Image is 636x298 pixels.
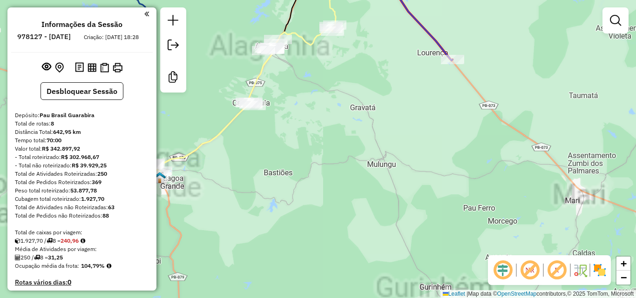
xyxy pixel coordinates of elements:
[15,145,149,153] div: Valor total:
[15,245,149,253] div: Média de Atividades por viagem:
[53,128,81,135] strong: 642,95 km
[606,11,625,30] a: Exibir filtros
[80,33,142,41] div: Criação: [DATE] 18:28
[70,187,97,194] strong: 53.877,78
[42,145,80,152] strong: R$ 342.897,92
[467,291,468,297] span: |
[15,290,149,298] h4: Clientes Priorizados NR:
[443,291,465,297] a: Leaflet
[15,255,20,260] i: Total de Atividades
[40,60,53,75] button: Exibir sessão original
[61,237,79,244] strong: 240,96
[97,170,107,177] strong: 250
[40,112,95,119] strong: Pau Brasil Guarabira
[47,238,53,244] i: Total de rotas
[81,262,105,269] strong: 104,79%
[492,259,514,281] span: Ocultar deslocamento
[61,153,99,160] strong: R$ 302.968,67
[15,253,149,262] div: 250 / 8 =
[15,203,149,212] div: Total de Atividades não Roteirizadas:
[51,120,54,127] strong: 8
[15,161,149,170] div: - Total não roteirizado:
[73,60,86,75] button: Logs desbloquear sessão
[98,61,111,74] button: Visualizar Romaneio
[17,33,71,41] h6: 978127 - [DATE]
[164,36,183,57] a: Exportar sessão
[15,262,79,269] span: Ocupação média da frota:
[72,162,107,169] strong: R$ 39.929,25
[144,8,149,19] a: Clique aqui para minimizar o painel
[15,153,149,161] div: - Total roteirizado:
[15,228,149,237] div: Total de caixas por viagem:
[15,119,149,128] div: Total de rotas:
[546,259,568,281] span: Exibir rótulo
[15,178,149,186] div: Total de Pedidos Roteirizados:
[107,263,111,269] em: Média calculada utilizando a maior ocupação (%Peso ou %Cubagem) de cada rota da sessão. Rotas cro...
[15,186,149,195] div: Peso total roteirizado:
[108,204,115,211] strong: 63
[519,259,541,281] span: Exibir NR
[616,271,630,285] a: Zoom out
[111,61,124,74] button: Imprimir Rotas
[81,195,104,202] strong: 1.927,70
[53,60,66,75] button: Centralizar mapa no depósito ou ponto de apoio
[86,61,98,73] button: Visualizar relatório de Roteirização
[48,254,63,261] strong: 31,25
[87,290,91,298] strong: 0
[154,172,166,184] img: ALAGOA GRANDE
[164,68,183,89] a: Criar modelo
[15,195,149,203] div: Cubagem total roteirizado:
[15,111,149,119] div: Depósito:
[440,290,636,298] div: Map data © contributors,© 2025 TomTom, Microsoft
[15,212,149,220] div: Total de Pedidos não Roteirizados:
[41,20,122,29] h4: Informações da Sessão
[34,255,40,260] i: Total de rotas
[15,170,149,178] div: Total de Atividades Roteirizadas:
[102,212,109,219] strong: 88
[592,263,607,278] img: Exibir/Ocultar setores
[41,82,123,100] button: Desbloquear Sessão
[621,272,627,283] span: −
[15,128,149,136] div: Distância Total:
[81,238,85,244] i: Meta Caixas/viagem: 248,00 Diferença: -7,04
[164,11,183,32] a: Nova sessão e pesquisa
[15,238,20,244] i: Cubagem total roteirizado
[621,258,627,269] span: +
[92,179,101,185] strong: 369
[68,278,71,286] strong: 0
[616,257,630,271] a: Zoom in
[15,136,149,145] div: Tempo total:
[497,291,537,297] a: OpenStreetMap
[47,137,61,144] strong: 70:00
[15,237,149,245] div: 1.927,70 / 8 =
[573,263,588,278] img: Fluxo de ruas
[15,278,149,286] h4: Rotas vários dias:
